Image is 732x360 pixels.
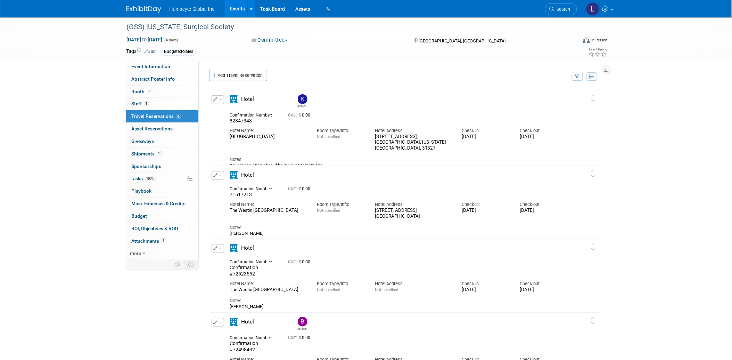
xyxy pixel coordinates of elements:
i: Hotel [230,95,238,103]
span: Hotel [241,96,254,102]
a: Sponsorships [126,160,198,173]
span: Not specified [317,134,340,139]
span: 82847343 [230,118,252,123]
div: Event Rating [588,48,607,51]
i: Click and drag to move item [592,170,595,177]
span: Booth [132,89,153,94]
span: [GEOGRAPHIC_DATA], [GEOGRAPHIC_DATA] [419,38,506,43]
span: 0.00 [288,113,313,118]
div: Hotel Address: [375,128,451,134]
div: [DATE] [462,134,509,140]
span: Confirmation #72523552 [230,265,258,277]
div: Hotel Name: [230,281,306,287]
span: Sponsorships [132,163,162,169]
span: 4 [176,114,181,119]
span: 0.00 [288,335,313,340]
span: Playbook [132,188,152,194]
div: Check-in: [462,201,509,208]
a: Attachments1 [126,235,198,247]
i: Hotel [230,318,238,326]
a: Playbook [126,185,198,197]
i: Click and drag to move item [592,243,595,250]
span: Not specified [375,287,398,292]
i: Hotel [230,244,238,252]
div: [DATE] [520,134,567,140]
span: Abstract Poster Info [132,76,175,82]
div: [STREET_ADDRESS] [GEOGRAPHIC_DATA] [375,208,451,219]
div: In-Person [591,38,607,43]
div: Confirmation Number: [230,257,278,265]
div: Room Type/Info: [317,201,364,208]
img: ExhibitDay [126,6,161,13]
span: Not specified [317,208,340,213]
span: [DATE] [DATE] [126,37,163,43]
div: [DATE] [520,208,567,214]
span: Hotel [241,245,254,251]
a: Shipments1 [126,148,198,160]
div: Hotel Address: [375,281,451,287]
span: Hotel [241,319,254,325]
div: Room Type/Info: [317,281,364,287]
div: [DATE] [462,208,509,214]
img: Linda Hamilton [586,2,599,16]
div: Hotel Name: [230,128,306,134]
i: Filter by Traveler [575,74,580,79]
td: Personalize Event Tab Strip [172,260,184,269]
i: Booth reservation complete [148,89,151,93]
div: Kimberly VanderMeer [298,104,306,108]
a: Abstract Poster Info [126,73,198,85]
div: Check-in: [462,128,509,134]
span: ROI, Objectives & ROO [132,226,178,231]
a: Asset Reservations [126,123,198,135]
span: Hotel [241,172,254,178]
span: 1 [161,238,166,243]
div: Notes: [230,298,568,304]
i: Hotel [230,171,238,179]
a: Edit [145,49,156,54]
span: Tasks [131,176,156,181]
span: Asset Reservations [132,126,173,131]
td: Toggle Event Tabs [184,260,198,269]
span: Shipments [132,151,162,157]
div: Hotel Address: [375,201,451,208]
img: Kimberly VanderMeer [298,94,307,104]
a: Event Information [126,61,198,73]
a: Giveaways [126,135,198,147]
a: Tasks100% [126,173,198,185]
span: (4 days) [164,38,179,42]
span: Giveaways [132,138,154,144]
div: Confirmation Number: [230,184,278,192]
span: 100% [145,176,156,181]
a: ROI, Objectives & ROO [126,223,198,235]
div: (GSS) [US_STATE] Surgical Society [124,21,567,33]
div: Notes: [230,225,568,231]
a: Add Travel Reservation [209,70,267,81]
div: The Westin [GEOGRAPHIC_DATA] [230,287,306,293]
div: Your reservation should be in your Marriott App [230,163,568,168]
i: Click and drag to move item [592,95,595,102]
img: B. J. Scheessele [298,317,307,327]
img: Format-Inperson.png [583,37,590,43]
td: Tags [126,48,156,56]
span: Travel Reservations [132,113,181,119]
span: Staff [132,101,149,106]
div: [PERSON_NAME] [230,231,568,236]
div: Notes: [230,157,568,163]
span: Cost: $ [288,335,302,340]
a: Travel Reservations4 [126,110,198,122]
div: Check-out: [520,128,567,134]
div: [STREET_ADDRESS], [GEOGRAPHIC_DATA], [US_STATE][GEOGRAPHIC_DATA], 31527 [375,134,451,151]
div: Budgeted-Sales [162,48,196,55]
span: Cost: $ [288,186,302,191]
span: Confirmation #72498432 [230,341,258,352]
span: 4 [144,101,149,106]
div: The Westin [GEOGRAPHIC_DATA] [230,208,306,214]
div: Kimberly VanderMeer [296,94,308,108]
div: Confirmation Number: [230,111,278,118]
a: Misc. Expenses & Credits [126,198,198,210]
i: Click and drag to move item [592,317,595,324]
span: Cost: $ [288,259,302,264]
div: [DATE] [520,287,567,293]
span: Humacyte Global Inc [170,6,215,12]
div: Room Type/Info: [317,128,364,134]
